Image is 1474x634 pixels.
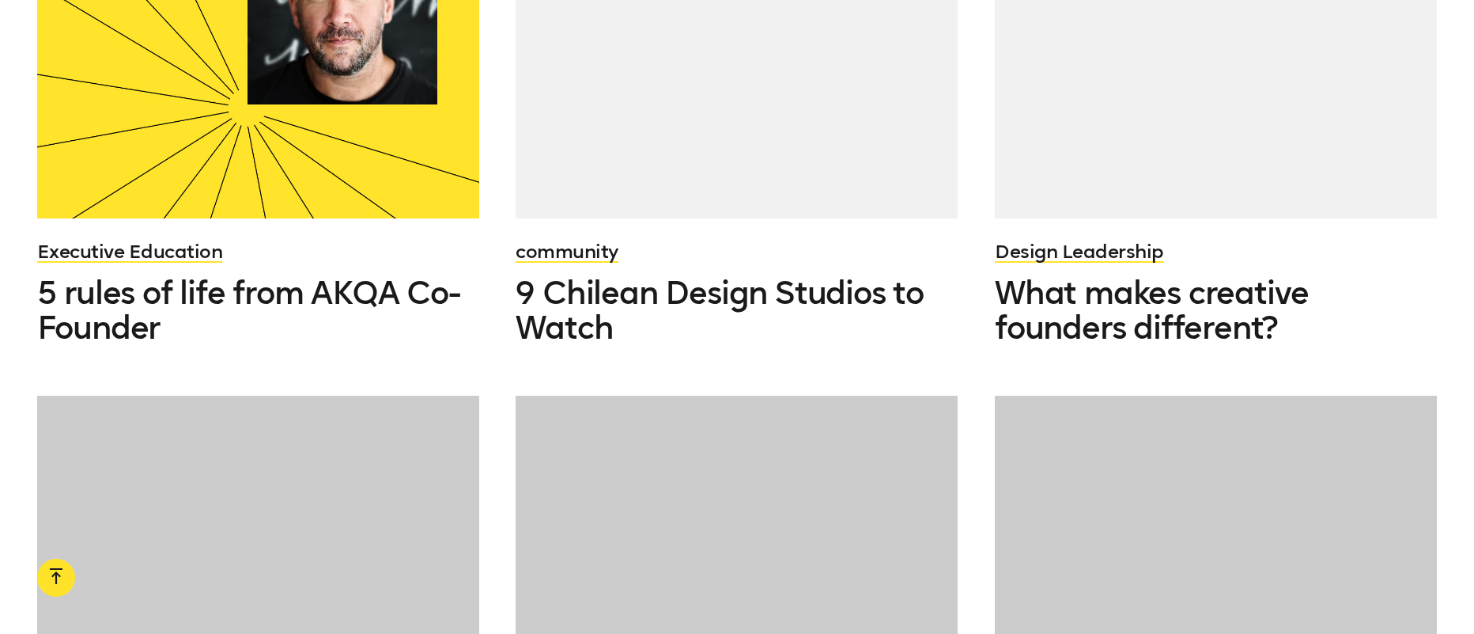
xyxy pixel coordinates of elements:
a: 9 Chilean Design Studios to Watch [516,275,958,345]
span: 9 Chilean Design Studios to Watch [516,274,924,347]
a: community [516,240,618,263]
a: Executive Education [37,240,223,263]
span: 5 rules of life from AKQA Co-Founder [37,274,461,347]
a: Design Leadership [995,240,1164,263]
a: What makes creative founders different? [995,275,1437,345]
a: 5 rules of life from AKQA Co-Founder [37,275,479,345]
span: What makes creative founders different? [995,274,1309,347]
